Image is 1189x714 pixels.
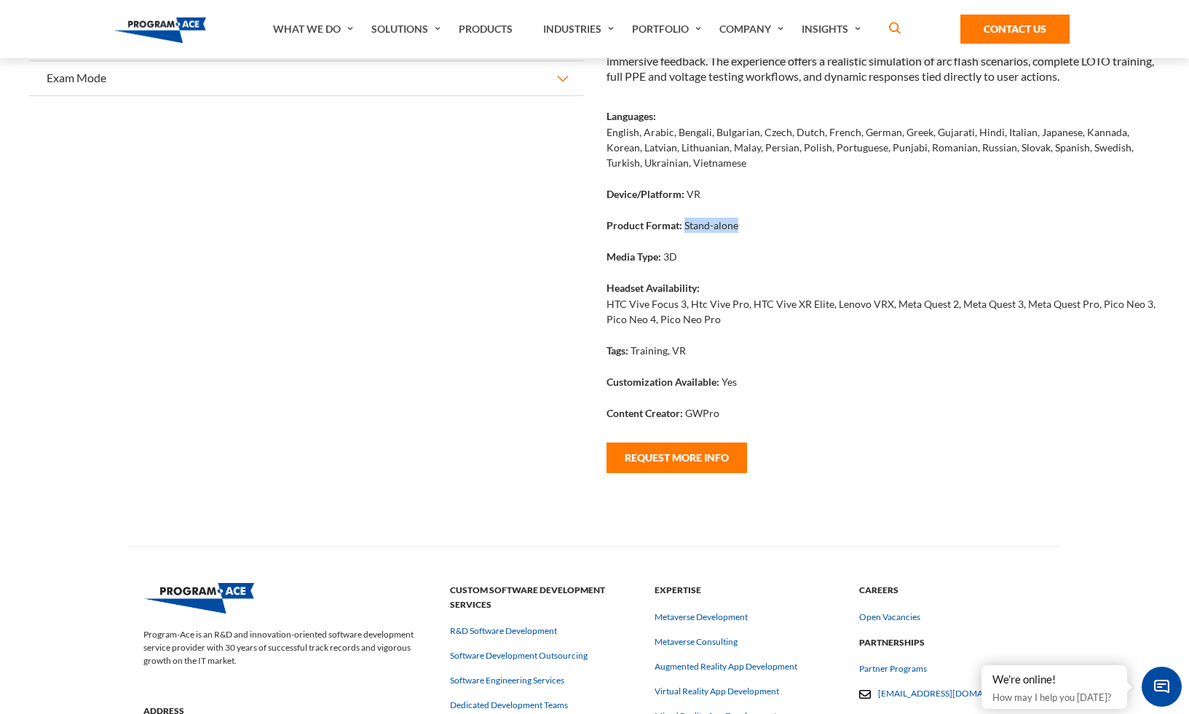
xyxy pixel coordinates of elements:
[655,635,738,648] a: Metaverse Consulting
[655,611,748,624] a: Metaverse Development
[687,186,700,202] p: VR
[655,583,842,598] strong: Expertise
[114,17,207,43] img: Program-Ace
[684,218,738,233] p: Stand-alone
[607,296,1161,327] p: HTC Vive Focus 3, Htc Vive Pro, HTC Vive XR Elite, Lenovo VRX, Meta Quest 2, Meta Quest 3, Meta Q...
[859,635,1046,650] strong: Partnerships
[607,443,747,473] button: Request More Info
[607,282,700,294] strong: Headset Availability:
[143,583,254,614] img: Program-Ace
[450,674,564,687] a: Software Engineering Services
[607,344,628,357] strong: Tags:
[992,673,1116,687] div: We're online!
[655,584,842,595] a: Expertise
[450,599,637,610] a: Custom Software Development Services
[1142,667,1182,707] span: Chat Widget
[607,124,1161,170] p: English, Arabic, Bengali, Bulgarian, Czech, Dutch, French, German, Greek, Gujarati, Hindi, Italia...
[607,188,684,200] strong: Device/Platform:
[607,407,683,419] strong: Content Creator:
[143,614,432,682] p: Program-Ace is an R&D and innovation-oriented software development service provider with 30 years...
[450,583,637,611] strong: Custom Software Development Services
[992,689,1116,706] p: How may I help you [DATE]?
[859,583,1046,598] strong: Careers
[631,343,686,358] p: Training, VR
[722,374,737,389] p: Yes
[450,699,568,712] a: Dedicated Development Teams
[450,624,557,638] a: R&D Software Development
[655,660,797,673] a: Augmented Reality App Development
[607,376,719,388] strong: Customization Available:
[960,15,1070,44] a: Contact Us
[859,611,920,624] a: Open Vacancies
[663,249,677,264] p: 3D
[607,110,656,122] strong: Languages:
[607,250,661,263] strong: Media Type:
[878,688,1024,699] a: [EMAIL_ADDRESS][DOMAIN_NAME]
[685,405,719,421] p: GWPro
[607,219,682,231] strong: Product Format:
[450,649,588,662] a: Software Development Outsourcing
[859,662,927,675] a: Partner Programs
[655,685,779,698] a: Virtual Reality App Development
[29,61,583,95] button: Exam Mode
